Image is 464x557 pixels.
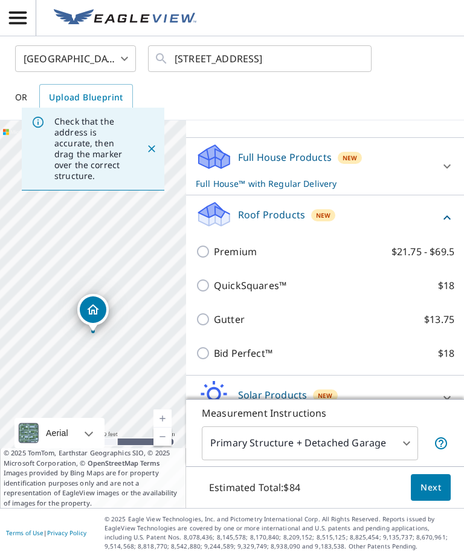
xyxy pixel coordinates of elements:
[88,458,138,467] a: OpenStreetMap
[438,346,454,360] p: $18
[318,391,332,400] span: New
[39,84,132,111] a: Upload Blueprint
[6,529,43,537] a: Terms of Use
[105,515,458,551] p: © 2025 Eagle View Technologies, Inc. and Pictometry International Corp. All Rights Reserved. Repo...
[196,143,454,190] div: Full House ProductsNewFull House™ with Regular Delivery
[54,116,124,181] p: Check that the address is accurate, then drag the marker over the correct structure.
[238,207,305,222] p: Roof Products
[214,244,257,259] p: Premium
[411,474,451,501] button: Next
[199,474,310,501] p: Estimated Total: $84
[175,42,347,76] input: Search by address or latitude-longitude
[202,406,448,420] p: Measurement Instructions
[15,42,136,76] div: [GEOGRAPHIC_DATA]
[14,418,105,448] div: Aerial
[144,141,159,157] button: Close
[343,153,357,163] span: New
[4,448,182,468] span: © 2025 TomTom, Earthstar Geographics SIO, © 2025 Microsoft Corporation, ©
[238,150,332,164] p: Full House Products
[140,458,160,467] a: Terms
[153,428,172,446] a: Current Level 17, Zoom Out
[42,418,72,448] div: Aerial
[316,210,330,220] span: New
[153,409,172,428] a: Current Level 17, Zoom In
[77,294,109,331] div: Dropped pin, building 1, Residential property, 4600 Coconut Blvd West Palm Beach, FL 33411
[54,9,196,27] img: EV Logo
[214,346,272,360] p: Bid Perfect™
[391,244,454,259] p: $21.75 - $69.5
[196,200,454,235] div: Roof ProductsNew
[202,426,418,460] div: Primary Structure + Detached Garage
[196,380,454,415] div: Solar ProductsNew
[15,84,133,111] div: OR
[196,177,433,190] p: Full House™ with Regular Delivery
[238,388,307,402] p: Solar Products
[6,529,86,536] p: |
[420,480,441,495] span: Next
[214,312,245,327] p: Gutter
[424,312,454,327] p: $13.75
[438,278,454,293] p: $18
[434,436,448,451] span: Your report will include the primary structure and a detached garage if one exists.
[214,278,286,293] p: QuickSquares™
[47,2,204,34] a: EV Logo
[49,90,123,105] span: Upload Blueprint
[47,529,86,537] a: Privacy Policy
